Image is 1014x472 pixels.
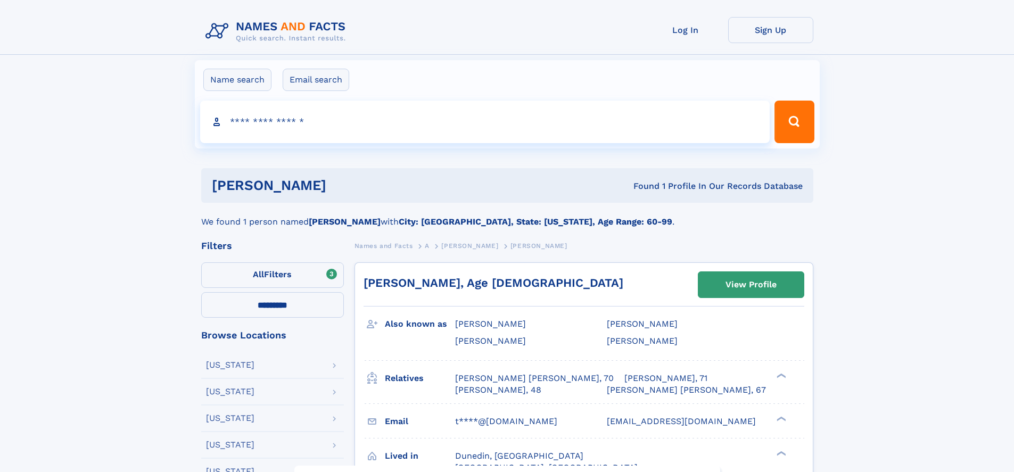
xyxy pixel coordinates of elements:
[309,217,381,227] b: [PERSON_NAME]
[200,101,770,143] input: search input
[607,384,766,396] a: [PERSON_NAME] [PERSON_NAME], 67
[455,336,526,346] span: [PERSON_NAME]
[203,69,271,91] label: Name search
[480,180,803,192] div: Found 1 Profile In Our Records Database
[455,451,583,461] span: Dunedin, [GEOGRAPHIC_DATA]
[441,239,498,252] a: [PERSON_NAME]
[206,441,254,449] div: [US_STATE]
[283,69,349,91] label: Email search
[201,17,355,46] img: Logo Names and Facts
[201,203,813,228] div: We found 1 person named with .
[774,372,787,379] div: ❯
[726,272,777,297] div: View Profile
[455,384,541,396] a: [PERSON_NAME], 48
[425,242,430,250] span: A
[455,319,526,329] span: [PERSON_NAME]
[253,269,264,279] span: All
[624,372,707,384] a: [PERSON_NAME], 71
[425,239,430,252] a: A
[698,272,804,297] a: View Profile
[206,387,254,396] div: [US_STATE]
[510,242,567,250] span: [PERSON_NAME]
[607,319,678,329] span: [PERSON_NAME]
[206,361,254,369] div: [US_STATE]
[364,276,623,289] a: [PERSON_NAME], Age [DEMOGRAPHIC_DATA]
[201,241,344,251] div: Filters
[206,414,254,423] div: [US_STATE]
[607,336,678,346] span: [PERSON_NAME]
[355,239,413,252] a: Names and Facts
[774,101,814,143] button: Search Button
[385,315,455,333] h3: Also known as
[728,17,813,43] a: Sign Up
[441,242,498,250] span: [PERSON_NAME]
[385,447,455,465] h3: Lived in
[385,412,455,430] h3: Email
[607,416,756,426] span: [EMAIL_ADDRESS][DOMAIN_NAME]
[774,450,787,457] div: ❯
[774,415,787,422] div: ❯
[385,369,455,387] h3: Relatives
[212,179,480,192] h1: [PERSON_NAME]
[643,17,728,43] a: Log In
[201,262,344,288] label: Filters
[399,217,672,227] b: City: [GEOGRAPHIC_DATA], State: [US_STATE], Age Range: 60-99
[455,372,614,384] a: [PERSON_NAME] [PERSON_NAME], 70
[201,330,344,340] div: Browse Locations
